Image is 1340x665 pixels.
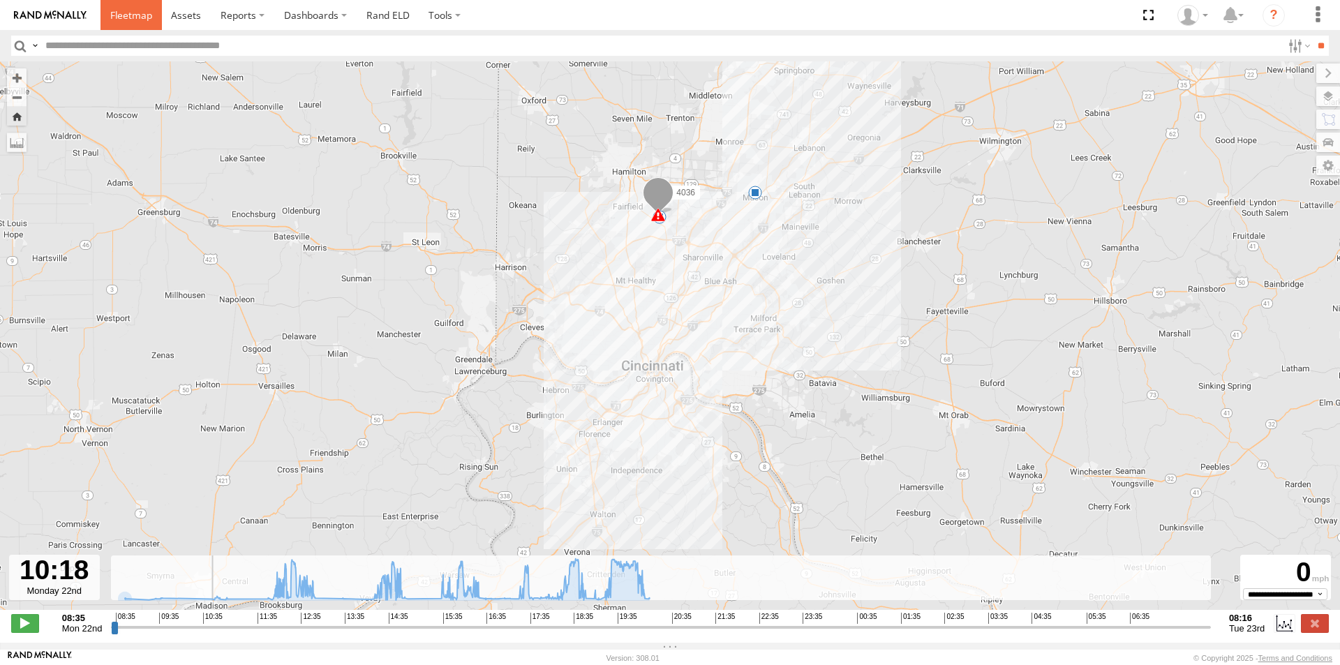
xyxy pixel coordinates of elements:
div: Andy Anderson [1172,5,1213,26]
span: 18:35 [574,613,593,624]
span: 19:35 [618,613,637,624]
span: 03:35 [988,613,1008,624]
span: Tue 23rd Sep 2025 [1229,623,1265,634]
span: 08:35 [116,613,135,624]
span: 22:35 [759,613,779,624]
div: 12 [653,210,667,224]
span: 05:35 [1087,613,1106,624]
label: Play/Stop [11,614,39,632]
span: 01:35 [901,613,921,624]
span: 14:35 [389,613,408,624]
label: Close [1301,614,1329,632]
span: 06:35 [1130,613,1149,624]
span: 20:35 [672,613,692,624]
label: Search Query [29,36,40,56]
span: 21:35 [715,613,735,624]
span: 17:35 [530,613,550,624]
span: 23:35 [803,613,822,624]
span: 10:35 [203,613,223,624]
a: Terms and Conditions [1258,654,1332,662]
div: © Copyright 2025 - [1193,654,1332,662]
img: rand-logo.svg [14,10,87,20]
span: Mon 22nd Sep 2025 [62,623,103,634]
span: 02:35 [944,613,964,624]
span: 15:35 [443,613,463,624]
a: Visit our Website [8,651,72,665]
span: 04:35 [1032,613,1051,624]
span: 11:35 [258,613,277,624]
span: 16:35 [486,613,506,624]
strong: 08:16 [1229,613,1265,623]
button: Zoom out [7,87,27,107]
div: 0 [1242,557,1329,588]
div: Version: 308.01 [606,654,660,662]
span: 09:35 [159,613,179,624]
span: 13:35 [345,613,364,624]
span: 4036 [676,188,695,197]
button: Zoom Home [7,107,27,126]
strong: 08:35 [62,613,103,623]
span: 12:35 [301,613,320,624]
i: ? [1263,4,1285,27]
button: Zoom in [7,68,27,87]
label: Map Settings [1316,156,1340,175]
span: 00:35 [857,613,877,624]
label: Measure [7,133,27,152]
label: Search Filter Options [1283,36,1313,56]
